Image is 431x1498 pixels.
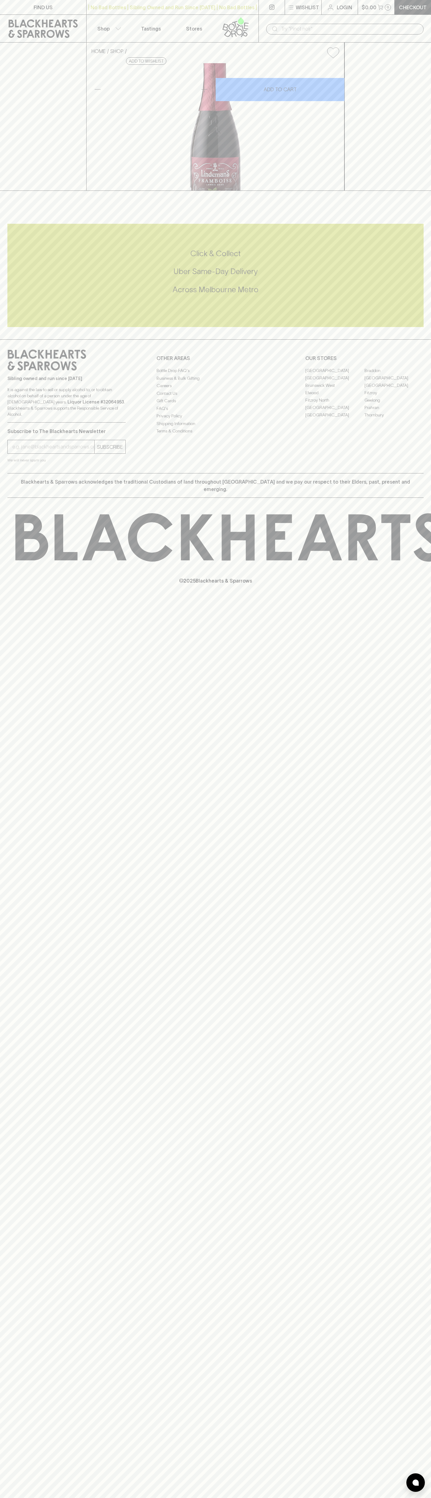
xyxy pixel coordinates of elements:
a: Privacy Policy [157,412,275,420]
a: Terms & Conditions [157,428,275,435]
a: Thornbury [364,411,424,419]
a: Braddon [364,367,424,374]
p: OTHER AREAS [157,354,275,362]
p: 0 [387,6,389,9]
a: Tastings [129,15,173,42]
p: Tastings [141,25,161,32]
a: Contact Us [157,390,275,397]
button: Add to wishlist [126,57,166,65]
a: Fitzroy [364,389,424,396]
a: FAQ's [157,405,275,412]
a: Fitzroy North [305,396,364,404]
p: FIND US [34,4,53,11]
a: Brunswick West [305,382,364,389]
h5: Uber Same-Day Delivery [7,266,424,276]
p: OUR STORES [305,354,424,362]
a: [GEOGRAPHIC_DATA] [305,404,364,411]
a: Geelong [364,396,424,404]
p: Subscribe to The Blackhearts Newsletter [7,428,126,435]
a: [GEOGRAPHIC_DATA] [305,367,364,374]
p: SUBSCRIBE [97,443,123,451]
img: 2912.png [87,63,344,190]
a: Prahran [364,404,424,411]
p: Stores [186,25,202,32]
a: SHOP [110,48,124,54]
button: ADD TO CART [216,78,344,101]
p: Checkout [399,4,427,11]
p: Blackhearts & Sparrows acknowledges the traditional Custodians of land throughout [GEOGRAPHIC_DAT... [12,478,419,493]
a: [GEOGRAPHIC_DATA] [305,374,364,382]
input: Try "Pinot noir" [281,24,419,34]
strong: Liquor License #32064953 [67,399,124,404]
a: [GEOGRAPHIC_DATA] [364,382,424,389]
a: [GEOGRAPHIC_DATA] [305,411,364,419]
p: Sibling owned and run since [DATE] [7,375,126,382]
div: Call to action block [7,224,424,327]
a: Elwood [305,389,364,396]
button: Shop [87,15,130,42]
a: Careers [157,382,275,390]
p: Wishlist [296,4,319,11]
p: ADD TO CART [264,86,297,93]
a: Gift Cards [157,397,275,405]
button: SUBSCRIBE [95,440,125,453]
a: Bottle Drop FAQ's [157,367,275,374]
a: [GEOGRAPHIC_DATA] [364,374,424,382]
a: Stores [173,15,216,42]
p: Shop [97,25,110,32]
button: Add to wishlist [325,45,342,61]
input: e.g. jane@blackheartsandsparrows.com.au [12,442,94,452]
img: bubble-icon [413,1480,419,1486]
a: HOME [91,48,106,54]
a: Business & Bulk Gifting [157,374,275,382]
h5: Across Melbourne Metro [7,284,424,295]
h5: Click & Collect [7,248,424,259]
p: $0.00 [362,4,376,11]
a: Shipping Information [157,420,275,427]
p: It is against the law to sell or supply alcohol to, or to obtain alcohol on behalf of a person un... [7,387,126,417]
p: Login [337,4,352,11]
p: We will never spam you [7,457,126,463]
